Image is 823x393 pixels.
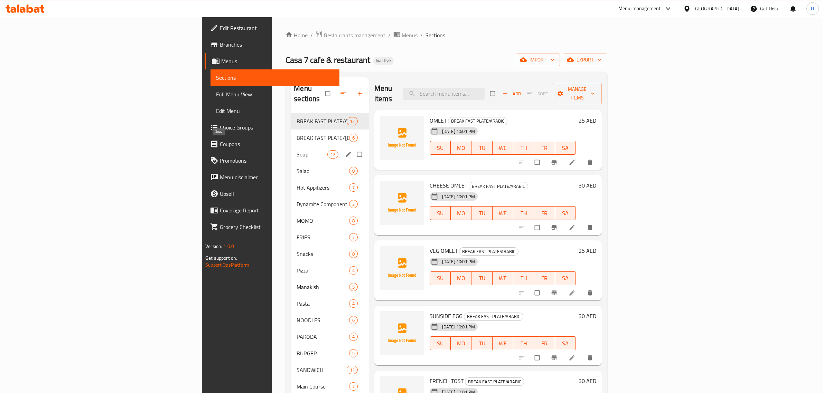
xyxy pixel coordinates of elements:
[534,336,555,350] button: FR
[205,253,237,262] span: Get support on:
[430,311,462,321] span: SUNSIDE EGG
[420,31,423,39] li: /
[220,40,334,49] span: Branches
[403,88,485,100] input: search
[516,338,531,348] span: TH
[297,183,349,192] span: Hot Appitizers
[349,233,358,241] div: items
[433,208,448,218] span: SU
[534,206,555,220] button: FR
[693,5,739,12] div: [GEOGRAPHIC_DATA]
[205,152,339,169] a: Promotions
[451,336,471,350] button: MO
[297,233,349,241] span: FRIES
[205,219,339,235] a: Grocery Checklist
[453,208,469,218] span: MO
[380,116,424,160] img: OMLET
[291,262,369,279] div: Pizza4
[464,313,523,321] div: BREAK FAST PLATE/ARABIC
[220,140,334,148] span: Coupons
[220,190,334,198] span: Upsell
[469,182,528,190] span: BREAK FAST PLATE/ARABIC
[582,350,599,365] button: delete
[471,336,492,350] button: TU
[321,87,336,100] span: Select all sections
[558,85,596,102] span: Manage items
[205,119,339,136] a: Choice Groups
[349,266,358,275] div: items
[216,90,334,98] span: Full Menu View
[579,246,596,256] h6: 25 AED
[579,376,596,386] h6: 30 AED
[465,377,524,386] div: BREAK FAST PLATE/ARABIC
[380,311,424,355] img: SUNSIDE EGG
[220,156,334,165] span: Promotions
[534,141,555,155] button: FR
[373,57,394,65] div: Inactive
[221,57,334,65] span: Menus
[439,258,478,265] span: [DATE] 10:01 PM
[223,242,234,251] span: 1.0.0
[297,150,327,159] span: Soup
[439,128,478,135] span: [DATE] 10:01 PM
[349,168,357,174] span: 8
[495,338,511,348] span: WE
[558,338,573,348] span: SA
[205,202,339,219] a: Coverage Report
[349,316,358,324] div: items
[297,299,349,308] div: Pasta
[516,143,531,153] span: TH
[579,116,596,125] h6: 25 AED
[568,56,602,64] span: export
[513,206,534,220] button: TH
[316,31,385,40] a: Restaurants management
[493,271,513,285] button: WE
[336,86,352,101] span: Sort sections
[324,31,385,39] span: Restaurants management
[349,299,358,308] div: items
[297,266,349,275] div: Pizza
[516,54,560,66] button: import
[523,88,553,99] span: Select section first
[297,200,349,208] span: Dynamite Component
[291,312,369,328] div: NOODLES6
[563,54,607,66] button: export
[220,223,334,231] span: Grocery Checklist
[349,383,357,390] span: 7
[297,349,349,357] span: BURGER
[582,285,599,300] button: delete
[579,181,596,190] h6: 30 AED
[388,31,391,39] li: /
[349,134,358,142] div: items
[495,273,511,283] span: WE
[297,134,349,142] span: BREAK FAST PLATE/[DEMOGRAPHIC_DATA]
[513,271,534,285] button: TH
[453,338,469,348] span: MO
[347,118,357,125] span: 12
[297,283,349,291] span: Manakish
[393,31,418,40] a: Menus
[537,338,552,348] span: FR
[558,273,573,283] span: SA
[297,382,349,391] span: Main Course
[205,185,339,202] a: Upsell
[220,123,334,132] span: Choice Groups
[546,350,563,365] button: Branch-specific-item
[211,69,339,86] a: Sections
[291,130,369,146] div: BREAK FAST PLATE/[DEMOGRAPHIC_DATA]6
[349,317,357,324] span: 6
[402,31,418,39] span: Menus
[205,242,222,251] span: Version:
[433,143,448,153] span: SU
[474,338,489,348] span: TU
[486,87,501,100] span: Select section
[297,366,346,374] span: SANDWICH
[216,74,334,82] span: Sections
[430,246,458,256] span: VEG OMLET
[205,20,339,36] a: Edit Restaurant
[433,273,448,283] span: SU
[291,179,369,196] div: Hot Appitizers7
[546,220,563,235] button: Branch-specific-item
[349,218,357,224] span: 8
